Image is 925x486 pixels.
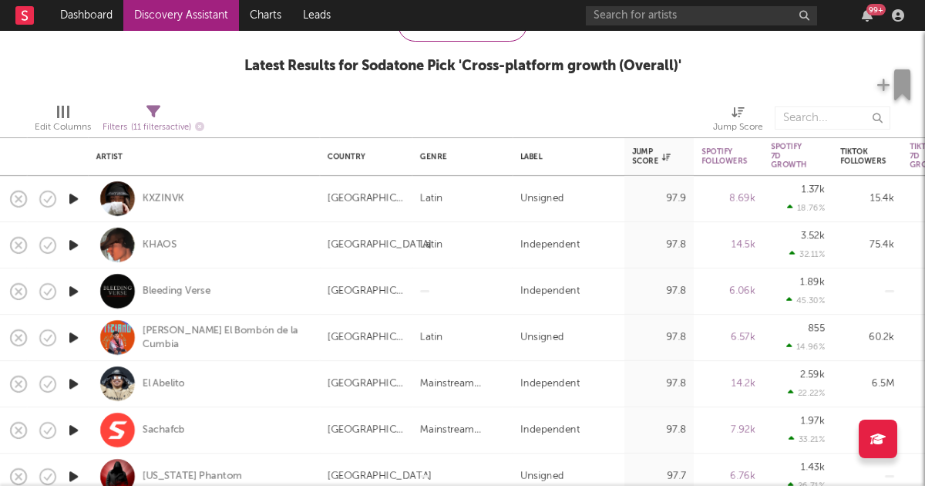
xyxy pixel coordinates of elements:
div: Unsigned [520,190,564,208]
div: [GEOGRAPHIC_DATA] [328,375,405,393]
div: 18.76 % [787,203,825,213]
div: Jump Score [632,147,671,166]
div: Artist [96,152,304,161]
div: 8.69k [701,190,755,208]
div: 6.06k [701,282,755,301]
a: Bleeding Verse [143,285,210,299]
div: Unsigned [520,467,564,486]
div: Latest Results for Sodatone Pick ' Cross-platform growth (Overall) ' [244,57,681,76]
div: [GEOGRAPHIC_DATA] [328,329,405,347]
a: [US_STATE] Phantom [143,470,242,484]
span: ( 11 filters active) [131,123,191,132]
a: [PERSON_NAME] El Bombón de la Cumbia [143,324,308,352]
div: Independent [520,375,580,393]
div: Jump Score [713,99,763,143]
div: 22.22 % [788,388,825,398]
div: 6.5M [840,375,894,393]
div: 33.21 % [789,434,825,444]
div: Unsigned [520,329,564,347]
div: 6.57k [701,329,755,347]
div: Independent [520,236,580,255]
a: KXZINVK [143,192,184,206]
div: 75.4k [840,236,894,255]
div: [GEOGRAPHIC_DATA] [328,190,405,208]
div: Genre [420,152,497,161]
div: 7.92k [701,421,755,440]
div: [GEOGRAPHIC_DATA] [328,236,432,255]
div: 1.37k [802,184,825,194]
div: 14.5k [701,236,755,255]
div: 6.76k [701,467,755,486]
div: 99 + [866,4,886,15]
div: Filters(11 filters active) [103,99,204,143]
div: [GEOGRAPHIC_DATA] [328,467,432,486]
div: Latin [420,190,442,208]
div: Latin [420,236,442,255]
div: Edit Columns [35,99,91,143]
div: Independent [520,282,580,301]
input: Search for artists [586,6,817,25]
div: 97.8 [632,236,686,255]
a: KHAOS [143,238,177,252]
div: 32.11 % [789,249,825,259]
div: 97.8 [632,329,686,347]
div: 97.8 [632,421,686,440]
div: Spotify 7D Growth [771,142,807,170]
div: 14.2k [701,375,755,393]
div: Tiktok Followers [840,147,886,166]
input: Search... [775,106,890,130]
div: 2.59k [800,370,825,380]
div: [GEOGRAPHIC_DATA] [328,282,405,301]
div: Mainstream Electronic [420,421,505,440]
div: 97.8 [632,282,686,301]
div: Label [520,152,609,161]
div: Spotify Followers [701,147,748,166]
div: 14.96 % [786,342,825,352]
div: 1.89k [800,277,825,287]
div: 45.30 % [786,295,825,305]
div: Filters [103,118,204,137]
div: Country [328,152,397,161]
div: Mainstream Electronic [420,375,505,393]
div: 1.43k [801,462,825,472]
div: 3.52k [801,231,825,241]
div: Jump Score [713,118,763,137]
div: 15.4k [840,190,894,208]
div: 1.97k [801,416,825,426]
div: 855 [808,323,825,333]
div: 97.8 [632,375,686,393]
div: Edit Columns [35,118,91,137]
div: Latin [420,329,442,347]
div: 60.2k [840,329,894,347]
div: [GEOGRAPHIC_DATA] [328,421,405,440]
a: Sachafcb [143,424,185,437]
div: 97.9 [632,190,686,208]
div: Independent [520,421,580,440]
button: 99+ [862,9,873,22]
div: 97.7 [632,467,686,486]
a: El Abelito [143,377,185,391]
